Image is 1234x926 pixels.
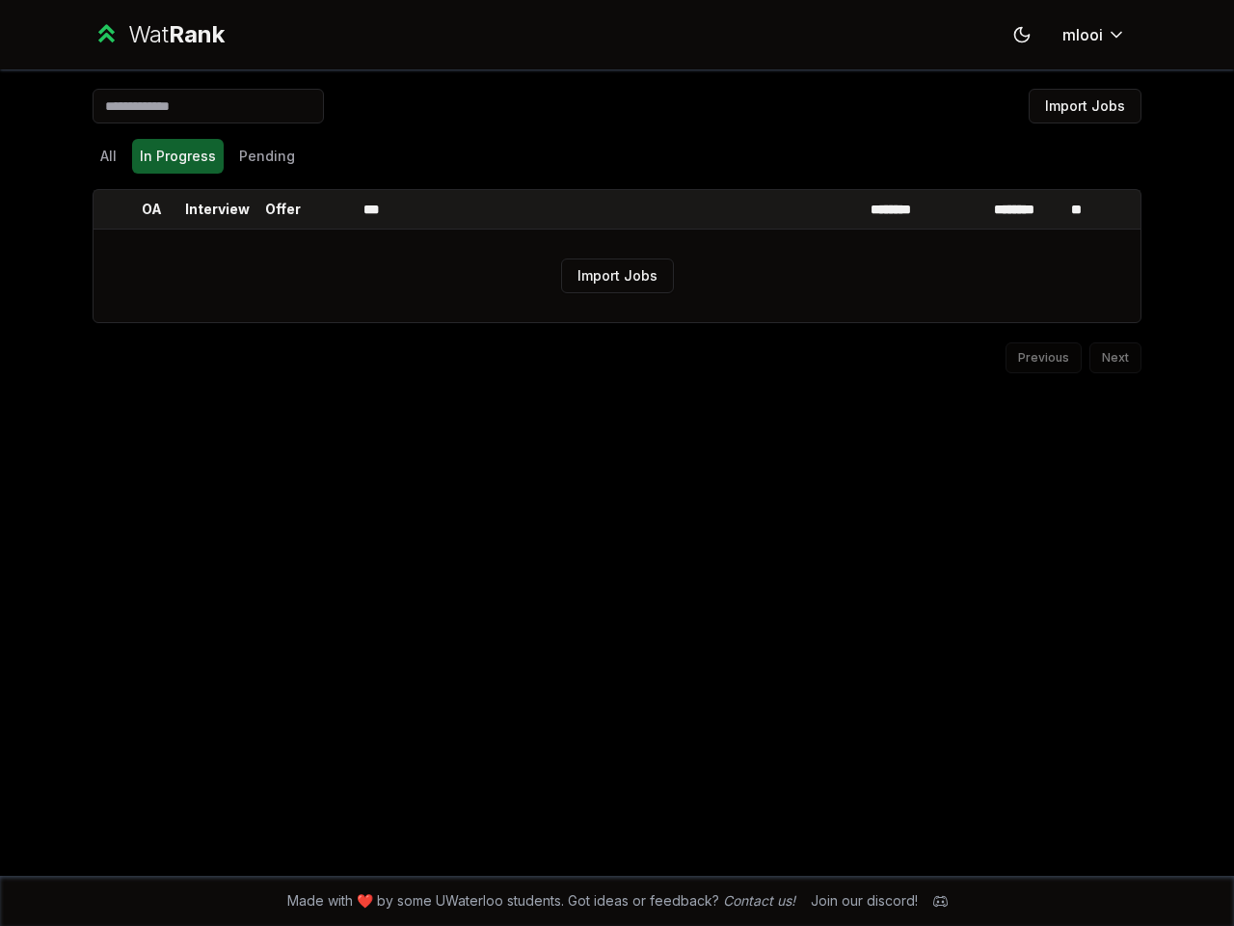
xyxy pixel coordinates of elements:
[1029,89,1141,123] button: Import Jobs
[265,200,301,219] p: Offer
[169,20,225,48] span: Rank
[811,891,918,911] div: Join our discord!
[132,139,224,174] button: In Progress
[142,200,162,219] p: OA
[561,259,674,293] button: Import Jobs
[723,892,795,909] a: Contact us!
[1047,17,1141,52] button: mlooi
[231,139,303,174] button: Pending
[93,19,225,50] a: WatRank
[287,891,795,911] span: Made with ❤️ by some UWaterloo students. Got ideas or feedback?
[1062,23,1103,46] span: mlooi
[93,139,124,174] button: All
[128,19,225,50] div: Wat
[185,200,250,219] p: Interview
